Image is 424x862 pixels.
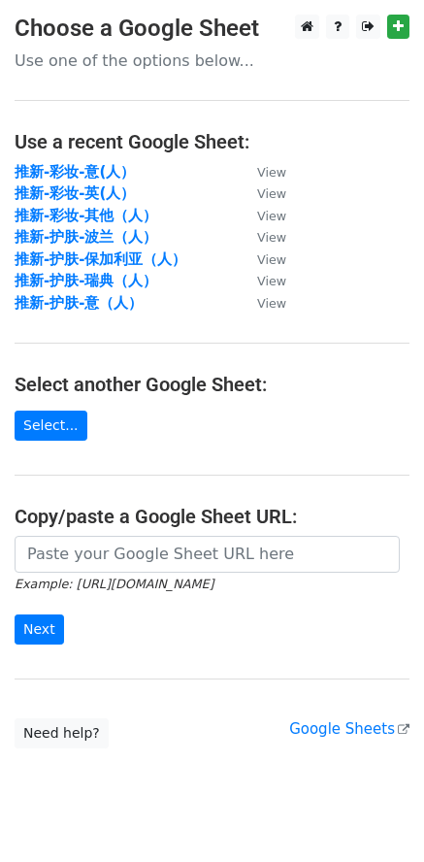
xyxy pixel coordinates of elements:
a: View [238,294,286,312]
a: View [238,184,286,202]
small: View [257,274,286,288]
a: Google Sheets [289,720,409,738]
a: View [238,207,286,224]
a: Need help? [15,718,109,748]
small: View [257,209,286,223]
a: 推新-护肤-意（人） [15,294,143,312]
small: View [257,165,286,180]
a: View [238,228,286,246]
h4: Use a recent Google Sheet: [15,130,409,153]
a: View [238,272,286,289]
small: View [257,186,286,201]
a: 推新-护肤-瑞典（人） [15,272,157,289]
input: Next [15,614,64,645]
small: View [257,252,286,267]
h4: Copy/paste a Google Sheet URL: [15,505,409,528]
a: 推新-护肤-保加利亚（人） [15,250,186,268]
h4: Select another Google Sheet: [15,373,409,396]
a: 推新-彩妆-英(人） [15,184,135,202]
h3: Choose a Google Sheet [15,15,409,43]
small: Example: [URL][DOMAIN_NAME] [15,577,213,591]
small: View [257,230,286,245]
input: Paste your Google Sheet URL here [15,536,400,573]
p: Use one of the options below... [15,50,409,71]
a: View [238,163,286,181]
a: 推新-彩妆-意(人） [15,163,135,181]
small: View [257,296,286,311]
a: 推新-护肤-波兰（人） [15,228,157,246]
a: 推新-彩妆-其他（人） [15,207,157,224]
a: Select... [15,411,87,441]
a: View [238,250,286,268]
